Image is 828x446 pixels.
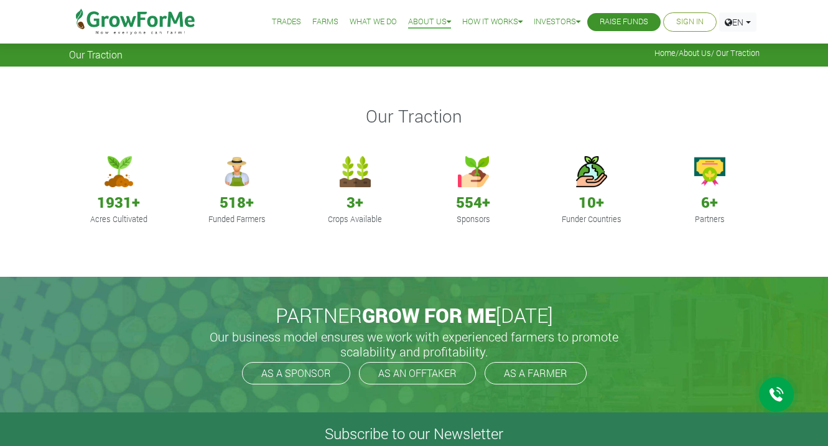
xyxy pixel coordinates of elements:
p: Partners [668,213,751,225]
p: Funded Farmers [195,213,279,225]
h4: Subscribe to our Newsletter [16,425,812,443]
a: About Us [408,16,451,29]
span: GROW FOR ME [362,302,496,328]
h3: Our Traction [71,106,758,127]
a: Investors [534,16,580,29]
h4: 3+ [312,193,399,211]
h4: 554+ [430,193,517,211]
h4: 10+ [548,193,635,211]
h2: PARTNER [DATE] [74,304,755,327]
p: Sponsors [432,213,515,225]
img: growforme image [221,156,253,187]
a: AS AN OFFTAKER [359,362,476,384]
a: AS A SPONSOR [242,362,350,384]
a: Raise Funds [600,16,648,29]
span: / / Our Traction [654,49,760,58]
h5: Our business model ensures we work with experienced farmers to promote scalability and profitabil... [197,329,632,359]
a: Home [654,48,676,58]
img: growforme image [340,156,371,187]
a: Trades [272,16,301,29]
a: About Us [679,48,711,58]
a: What We Do [350,16,397,29]
a: Sign In [676,16,704,29]
h4: 1931+ [75,193,162,211]
h4: 6+ [666,193,753,211]
img: growforme image [103,156,134,187]
a: How it Works [462,16,523,29]
img: growforme image [576,156,607,187]
p: Funder Countries [550,213,633,225]
img: growforme image [458,156,489,187]
a: EN [719,12,756,32]
p: Crops Available [314,213,397,225]
p: Acres Cultivated [77,213,160,225]
img: growforme image [694,156,725,187]
h4: 518+ [193,193,281,211]
a: Farms [312,16,338,29]
a: AS A FARMER [485,362,587,384]
span: Our Traction [69,49,123,60]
